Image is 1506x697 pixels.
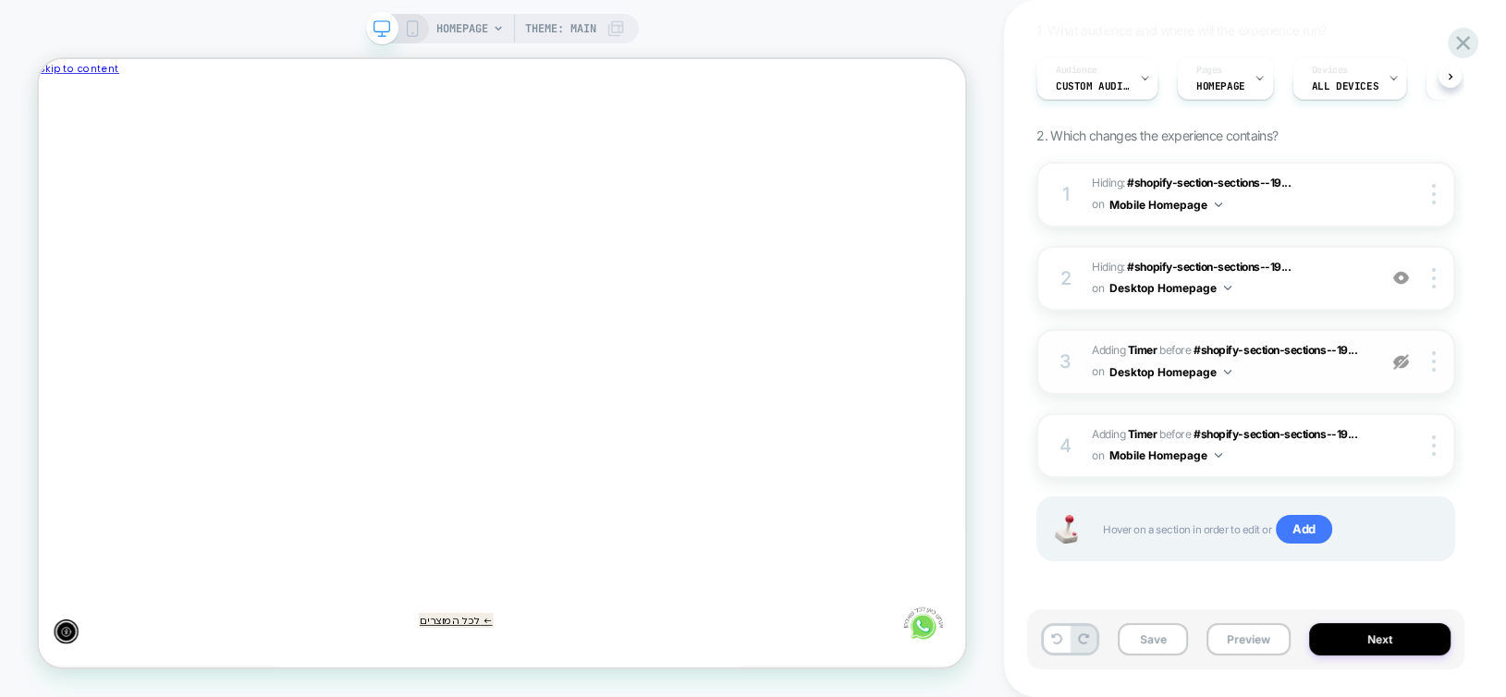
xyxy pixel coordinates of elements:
span: #shopify-section-sections--19... [1127,260,1291,274]
button: Desktop Homepage [1109,276,1231,300]
span: 1. What audience and where will the experience run? [1036,22,1326,38]
span: Trigger [1445,64,1481,77]
b: Timer [1128,343,1157,357]
span: 2. Which changes the experience contains? [1036,128,1278,143]
span: Theme: MAIN [525,14,596,43]
span: #shopify-section-sections--19... [1194,343,1357,357]
button: Mobile Homepage [1109,444,1222,467]
span: Devices [1312,64,1348,77]
span: Pages [1196,64,1222,77]
b: Timer [1128,427,1157,441]
img: down arrow [1215,453,1222,458]
span: on [1092,194,1104,214]
span: Audience [1056,64,1097,77]
img: crossed eye [1393,270,1409,286]
button: Desktop Homepage [1109,361,1231,384]
button: Preview [1206,623,1291,655]
img: down arrow [1224,286,1231,290]
div: 2 [1057,262,1075,295]
img: down arrow [1215,202,1222,207]
img: eye [1393,354,1409,370]
span: ALL DEVICES [1312,79,1378,92]
span: HOMEPAGE [1196,79,1245,92]
span: Adding [1092,343,1157,357]
span: Hiding : [1092,173,1367,216]
span: Add [1276,515,1332,544]
button: Mobile Homepage [1109,193,1222,216]
img: close [1432,184,1436,204]
span: HOMEPAGE [436,14,488,43]
span: #shopify-section-sections--19... [1194,427,1357,441]
img: Joystick [1047,515,1084,544]
span: Hiding : [1092,257,1367,300]
img: close [1432,351,1436,372]
span: BEFORE [1159,343,1191,357]
span: on [1092,446,1104,466]
span: Custom Audience [1056,79,1130,92]
span: on [1092,278,1104,299]
button: Save [1118,623,1188,655]
div: 4 [1057,429,1075,462]
img: close [1432,268,1436,288]
div: 1 [1057,177,1075,211]
span: BEFORE [1159,427,1191,441]
span: Adding [1092,427,1157,441]
span: Hover on a section in order to edit or [1103,515,1435,544]
div: 3 [1057,345,1075,378]
button: Next [1309,623,1451,655]
img: close [1432,435,1436,456]
span: on [1092,361,1104,382]
img: down arrow [1224,370,1231,374]
span: #shopify-section-sections--19... [1127,176,1291,190]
